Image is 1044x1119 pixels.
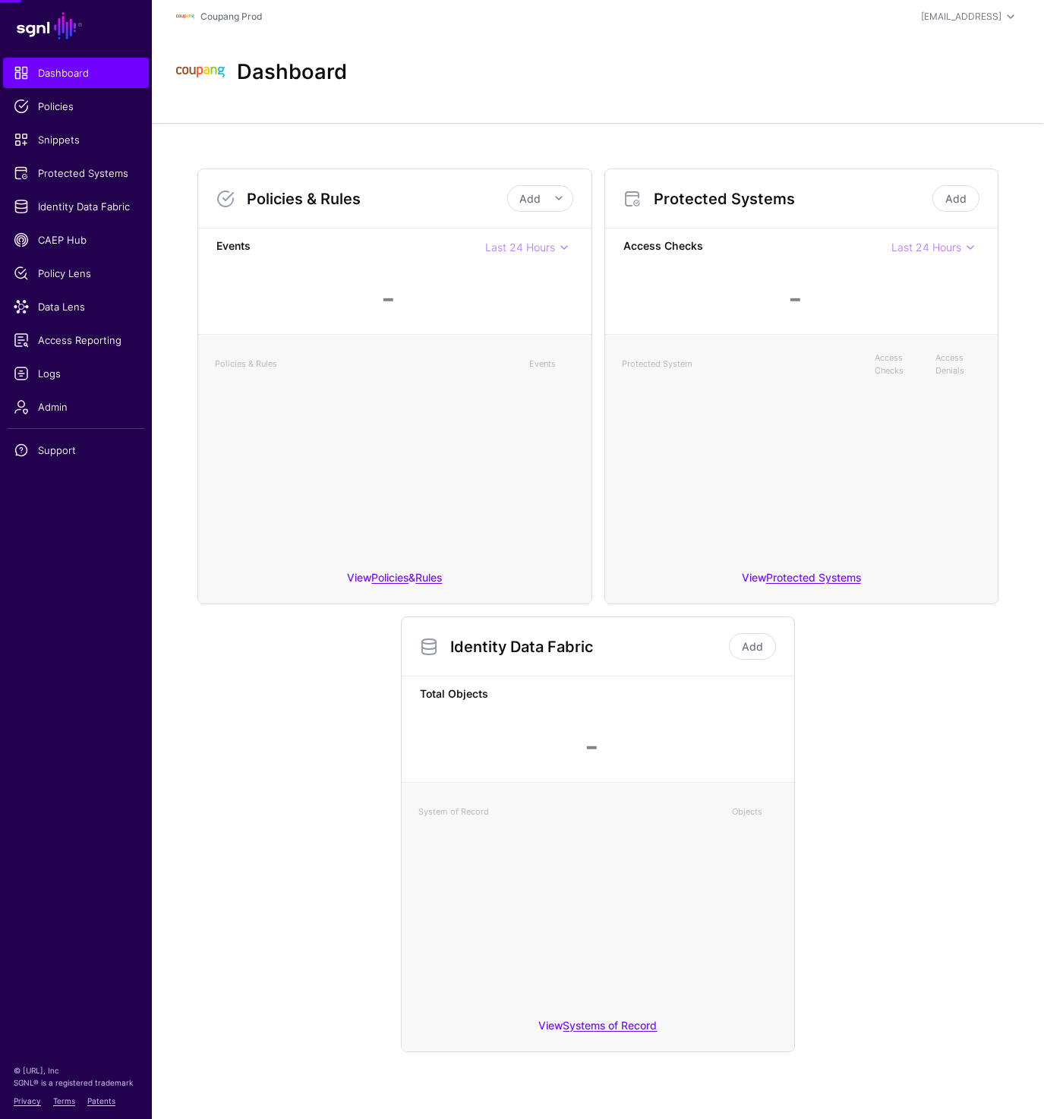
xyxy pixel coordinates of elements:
[3,125,149,155] a: Snippets
[3,58,149,88] a: Dashboard
[14,399,138,415] span: Admin
[3,292,149,322] a: Data Lens
[14,443,138,458] span: Support
[3,158,149,188] a: Protected Systems
[3,258,149,288] a: Policy Lens
[53,1096,75,1105] a: Terms
[14,1096,41,1105] a: Privacy
[87,1096,115,1105] a: Patents
[14,299,138,314] span: Data Lens
[3,358,149,389] a: Logs
[3,392,149,422] a: Admin
[3,91,149,121] a: Policies
[9,9,143,43] a: SGNL
[3,325,149,355] a: Access Reporting
[14,165,138,181] span: Protected Systems
[14,232,138,247] span: CAEP Hub
[14,333,138,348] span: Access Reporting
[14,266,138,281] span: Policy Lens
[14,1076,138,1089] p: SGNL® is a registered trademark
[3,191,149,222] a: Identity Data Fabric
[14,199,138,214] span: Identity Data Fabric
[3,225,149,255] a: CAEP Hub
[14,65,138,80] span: Dashboard
[14,366,138,381] span: Logs
[14,1064,138,1076] p: © [URL], Inc
[14,99,138,114] span: Policies
[14,132,138,147] span: Snippets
